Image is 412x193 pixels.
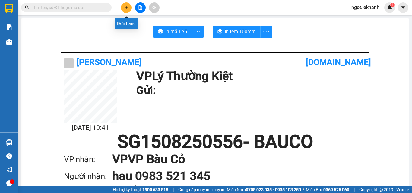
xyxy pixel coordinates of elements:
span: Miền Nam [227,186,301,193]
span: | [354,186,355,193]
button: more [192,26,204,38]
span: file-add [138,5,142,10]
strong: 0369 525 060 [323,187,349,192]
span: In mẫu A5 [165,28,187,35]
img: warehouse-icon [6,139,12,146]
span: notification [6,167,12,173]
span: 1 [391,3,393,7]
span: more [192,28,203,36]
button: printerIn tem 100mm [213,26,261,38]
span: plus [124,5,128,10]
span: ⚪️ [303,188,304,191]
span: In tem 100mm [225,28,256,35]
span: question-circle [6,153,12,159]
span: search [25,5,29,10]
h2: [DATE] 10:41 [64,123,117,133]
div: Đơn hàng [115,18,138,29]
h1: Gửi: [136,82,363,99]
button: file-add [135,2,146,13]
button: caret-down [398,2,408,13]
div: Người nhận: [64,170,112,182]
button: more [260,26,272,38]
h1: VP Lý Thường Kiệt [136,70,363,82]
img: icon-new-feature [387,5,392,10]
span: caret-down [401,5,406,10]
span: aim [152,5,156,10]
strong: 1900 633 818 [142,187,168,192]
span: more [261,28,272,36]
sup: 1 [390,3,395,7]
button: plus [121,2,132,13]
b: [PERSON_NAME] [77,57,142,67]
div: VP nhận: [64,153,112,166]
span: printer [217,29,222,35]
input: Tìm tên, số ĐT hoặc mã đơn [33,4,104,11]
img: warehouse-icon [6,39,12,45]
span: copyright [379,188,383,192]
img: logo-vxr [5,4,13,13]
img: solution-icon [6,24,12,30]
span: | [173,186,174,193]
strong: 0708 023 035 - 0935 103 250 [246,187,301,192]
button: printerIn mẫu A5 [153,26,192,38]
span: printer [158,29,163,35]
h1: VP VP Bàu Cỏ [112,151,354,168]
span: Hỗ trợ kỹ thuật: [113,186,168,193]
b: [DOMAIN_NAME] [306,57,371,67]
span: Cung cấp máy in - giấy in: [178,186,225,193]
h1: SG1508250556 - BAUCO [64,133,366,151]
button: aim [149,2,160,13]
h1: hau 0983 521 345 [112,168,354,185]
span: ngot.lekhanh [347,4,384,11]
span: message [6,180,12,186]
span: Miền Bắc [306,186,349,193]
